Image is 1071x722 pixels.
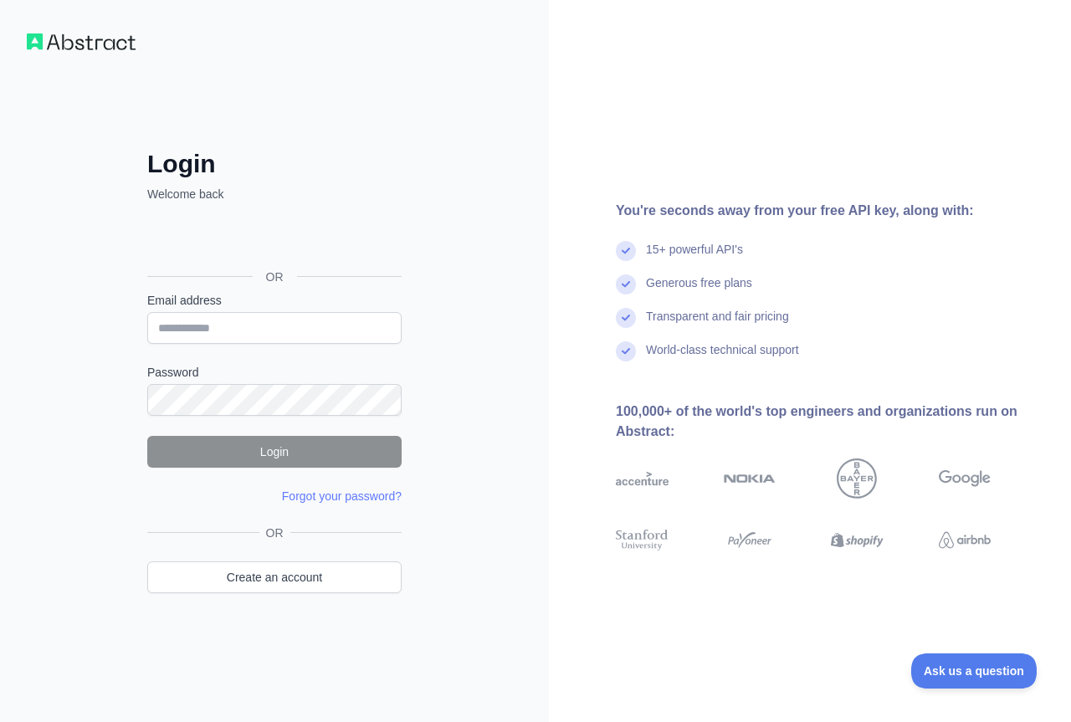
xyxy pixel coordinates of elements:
div: You're seconds away from your free API key, along with: [616,201,1044,221]
img: Workflow [27,33,136,50]
div: World-class technical support [646,341,799,375]
img: check mark [616,308,636,328]
iframe: Toggle Customer Support [911,653,1038,689]
iframe: Sign in with Google Button [139,221,407,258]
img: check mark [616,341,636,361]
img: check mark [616,241,636,261]
img: check mark [616,274,636,294]
a: Create an account [147,561,402,593]
a: Forgot your password? [282,489,402,503]
img: google [939,458,992,499]
img: accenture [616,458,669,499]
img: stanford university [616,527,669,553]
span: OR [259,525,290,541]
h2: Login [147,149,402,179]
img: shopify [831,527,884,553]
img: bayer [837,458,877,499]
div: 100,000+ of the world's top engineers and organizations run on Abstract: [616,402,1044,442]
label: Password [147,364,402,381]
button: Login [147,436,402,468]
label: Email address [147,292,402,309]
div: Generous free plans [646,274,752,308]
img: airbnb [939,527,992,553]
img: nokia [724,458,776,499]
span: OR [253,269,297,285]
p: Welcome back [147,186,402,202]
img: payoneer [724,527,776,553]
div: 15+ powerful API's [646,241,743,274]
div: Transparent and fair pricing [646,308,789,341]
